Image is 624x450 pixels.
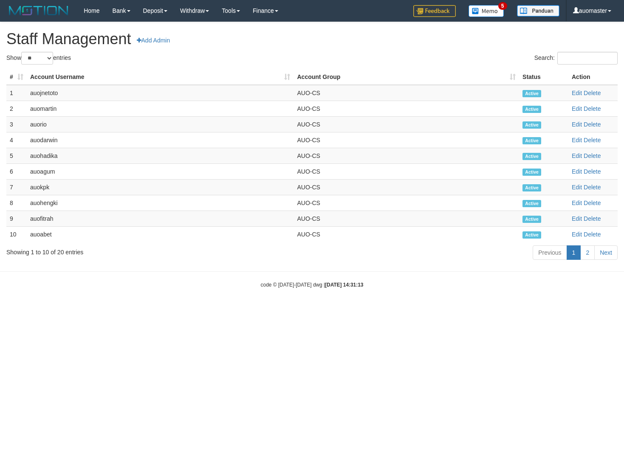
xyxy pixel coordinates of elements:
span: Active [522,184,541,191]
td: auoabet [27,226,294,242]
th: Status [519,69,568,85]
th: Account Username: activate to sort column ascending [27,69,294,85]
a: 1 [567,245,581,260]
td: AUO-CS [294,101,519,116]
td: auomartin [27,101,294,116]
span: Active [522,216,541,223]
a: Delete [584,200,601,206]
a: Delete [584,184,601,191]
select: Showentries [21,52,53,65]
label: Show entries [6,52,71,65]
a: Delete [584,121,601,128]
a: Edit [572,184,582,191]
a: Previous [533,245,567,260]
span: Active [522,169,541,176]
img: MOTION_logo.png [6,4,71,17]
a: Edit [572,231,582,238]
td: 4 [6,132,27,148]
span: Active [522,106,541,113]
a: Delete [584,105,601,112]
td: AUO-CS [294,85,519,101]
img: panduan.png [517,5,559,17]
td: 1 [6,85,27,101]
h1: Staff Management [6,31,618,48]
a: Edit [572,121,582,128]
span: Active [522,137,541,144]
span: Active [522,200,541,207]
td: 5 [6,148,27,163]
a: Delete [584,215,601,222]
a: Edit [572,137,582,143]
a: Next [594,245,618,260]
td: auorio [27,116,294,132]
td: 3 [6,116,27,132]
a: Delete [584,168,601,175]
td: AUO-CS [294,148,519,163]
td: 2 [6,101,27,116]
td: auodarwin [27,132,294,148]
a: Edit [572,90,582,96]
td: AUO-CS [294,226,519,242]
td: auoagum [27,163,294,179]
strong: [DATE] 14:31:13 [325,282,363,288]
a: Edit [572,152,582,159]
label: Search: [534,52,618,65]
td: AUO-CS [294,179,519,195]
a: Delete [584,90,601,96]
td: AUO-CS [294,211,519,226]
small: code © [DATE]-[DATE] dwg | [261,282,364,288]
span: 5 [498,2,507,10]
td: auokpk [27,179,294,195]
th: #: activate to sort column ascending [6,69,27,85]
th: Account Group: activate to sort column ascending [294,69,519,85]
td: AUO-CS [294,163,519,179]
a: Delete [584,152,601,159]
a: Delete [584,137,601,143]
a: Delete [584,231,601,238]
td: 8 [6,195,27,211]
a: 2 [580,245,595,260]
input: Search: [557,52,618,65]
td: auohadika [27,148,294,163]
td: 6 [6,163,27,179]
td: AUO-CS [294,195,519,211]
img: Button%20Memo.svg [469,5,504,17]
a: Add Admin [131,33,176,48]
td: 10 [6,226,27,242]
td: auojnetoto [27,85,294,101]
img: Feedback.jpg [413,5,456,17]
td: AUO-CS [294,132,519,148]
td: 9 [6,211,27,226]
span: Active [522,121,541,129]
span: Active [522,90,541,97]
span: Active [522,231,541,239]
a: Edit [572,168,582,175]
td: auohengki [27,195,294,211]
td: auofitrah [27,211,294,226]
a: Edit [572,105,582,112]
span: Active [522,153,541,160]
a: Edit [572,200,582,206]
td: AUO-CS [294,116,519,132]
a: Edit [572,215,582,222]
div: Showing 1 to 10 of 20 entries [6,245,254,256]
th: Action [568,69,618,85]
td: 7 [6,179,27,195]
